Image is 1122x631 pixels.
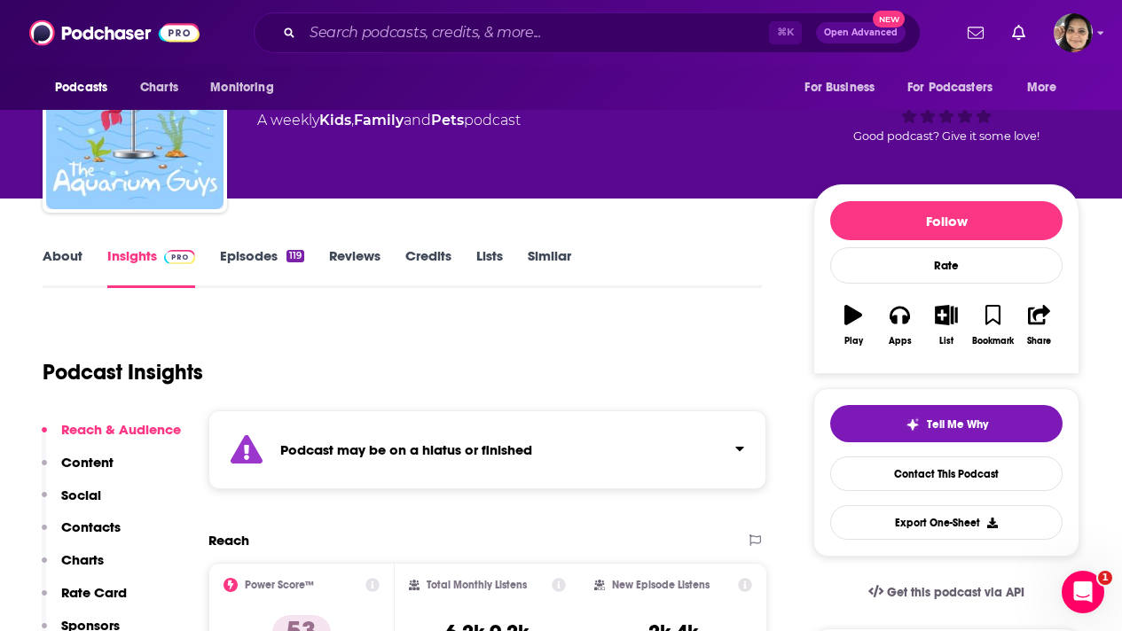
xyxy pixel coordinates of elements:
[351,112,354,129] span: ,
[257,110,521,131] div: A weekly podcast
[61,518,121,535] p: Contacts
[280,441,532,458] strong: Podcast may be on a hiatus or finished
[129,71,189,105] a: Charts
[873,11,905,27] span: New
[476,247,503,288] a: Lists
[1027,75,1057,100] span: More
[61,551,104,568] p: Charts
[42,551,104,584] button: Charts
[42,518,121,551] button: Contacts
[245,579,314,591] h2: Power Score™
[43,71,130,105] button: open menu
[961,18,991,48] a: Show notifications dropdown
[404,112,431,129] span: and
[302,19,769,47] input: Search podcasts, credits, & more...
[972,336,1014,347] div: Bookmark
[431,112,464,129] a: Pets
[792,71,897,105] button: open menu
[208,410,766,489] section: Click to expand status details
[427,579,527,591] h2: Total Monthly Listens
[1054,13,1093,52] img: User Profile
[140,75,178,100] span: Charts
[854,571,1039,614] a: Get this podcast via API
[1054,13,1093,52] button: Show profile menu
[769,21,802,44] span: ⌘ K
[61,584,127,601] p: Rate Card
[1027,336,1051,347] div: Share
[254,12,921,53] div: Search podcasts, credits, & more...
[1005,18,1032,48] a: Show notifications dropdown
[876,293,922,357] button: Apps
[61,454,114,471] p: Content
[46,32,224,209] img: The Aquarium Guys
[1015,71,1079,105] button: open menu
[329,247,381,288] a: Reviews
[42,421,181,454] button: Reach & Audience
[405,247,451,288] a: Credits
[210,75,273,100] span: Monitoring
[1054,13,1093,52] span: Logged in as shelbyjanner
[42,487,101,519] button: Social
[612,579,710,591] h2: New Episode Listens
[43,359,203,386] h1: Podcast Insights
[107,247,195,288] a: InsightsPodchaser Pro
[889,336,912,347] div: Apps
[42,584,127,617] button: Rate Card
[43,247,82,288] a: About
[939,336,953,347] div: List
[824,28,898,37] span: Open Advanced
[830,505,1063,540] button: Export One-Sheet
[354,112,404,129] a: Family
[853,129,1040,143] span: Good podcast? Give it some love!
[830,201,1063,240] button: Follow
[816,22,906,43] button: Open AdvancedNew
[1016,293,1063,357] button: Share
[830,405,1063,442] button: tell me why sparkleTell Me Why
[164,250,195,264] img: Podchaser Pro
[528,247,571,288] a: Similar
[319,112,351,129] a: Kids
[896,71,1018,105] button: open menu
[61,487,101,503] p: Social
[42,454,114,487] button: Content
[220,247,304,288] a: Episodes119
[208,532,249,549] h2: Reach
[29,16,200,50] img: Podchaser - Follow, Share and Rate Podcasts
[830,247,1063,284] div: Rate
[55,75,107,100] span: Podcasts
[906,417,920,432] img: tell me why sparkle
[61,421,181,438] p: Reach & Audience
[844,336,863,347] div: Play
[969,293,1016,357] button: Bookmark
[927,417,988,432] span: Tell Me Why
[198,71,296,105] button: open menu
[804,75,875,100] span: For Business
[830,456,1063,491] a: Contact This Podcast
[1062,571,1104,613] iframe: Intercom live chat
[286,250,304,262] div: 119
[887,585,1024,600] span: Get this podcast via API
[1098,571,1112,585] span: 1
[907,75,993,100] span: For Podcasters
[923,293,969,357] button: List
[830,293,876,357] button: Play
